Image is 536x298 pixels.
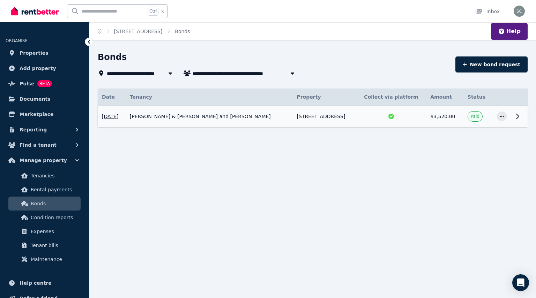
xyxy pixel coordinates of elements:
[6,123,83,137] button: Reporting
[514,6,525,17] img: Scott Clark
[20,156,67,165] span: Manage property
[102,93,115,100] span: Date
[8,197,81,211] a: Bonds
[175,29,190,34] a: Bonds
[6,77,83,91] a: PulseBETA
[6,138,83,152] button: Find a tenant
[8,169,81,183] a: Tenancies
[31,241,78,250] span: Tenant bills
[31,199,78,208] span: Bonds
[20,79,35,88] span: Pulse
[31,213,78,222] span: Condition reports
[8,238,81,252] a: Tenant bills
[8,183,81,197] a: Rental payments
[463,89,493,106] th: Status
[31,171,78,180] span: Tenancies
[20,49,49,57] span: Properties
[20,125,47,134] span: Reporting
[6,276,83,290] a: Help centre
[293,106,356,128] td: [STREET_ADDRESS]
[455,56,528,72] button: New bond request
[102,113,118,120] span: [DATE]
[6,46,83,60] a: Properties
[148,7,158,16] span: Ctrl
[471,114,479,119] span: Paid
[20,110,53,119] span: Marketplace
[20,279,52,287] span: Help centre
[475,8,500,15] div: Inbox
[161,8,164,14] span: k
[6,107,83,121] a: Marketplace
[6,61,83,75] a: Add property
[8,252,81,266] a: Maintenance
[20,95,51,103] span: Documents
[8,211,81,224] a: Condition reports
[8,224,81,238] a: Expenses
[126,89,293,106] th: Tenancy
[6,92,83,106] a: Documents
[356,89,426,106] th: Collect via platform
[31,255,78,263] span: Maintenance
[6,153,83,167] button: Manage property
[6,38,28,43] span: ORGANISE
[426,106,463,128] td: $3,520.00
[37,80,52,87] span: BETA
[31,185,78,194] span: Rental payments
[512,274,529,291] div: Open Intercom Messenger
[89,22,199,40] nav: Breadcrumb
[126,106,293,128] td: [PERSON_NAME] & [PERSON_NAME] and [PERSON_NAME]
[426,89,463,106] th: Amount
[20,141,57,149] span: Find a tenant
[31,227,78,236] span: Expenses
[114,29,163,34] a: [STREET_ADDRESS]
[11,6,59,16] img: RentBetter
[293,89,356,106] th: Property
[98,52,127,63] h1: Bonds
[498,27,521,36] button: Help
[20,64,56,72] span: Add property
